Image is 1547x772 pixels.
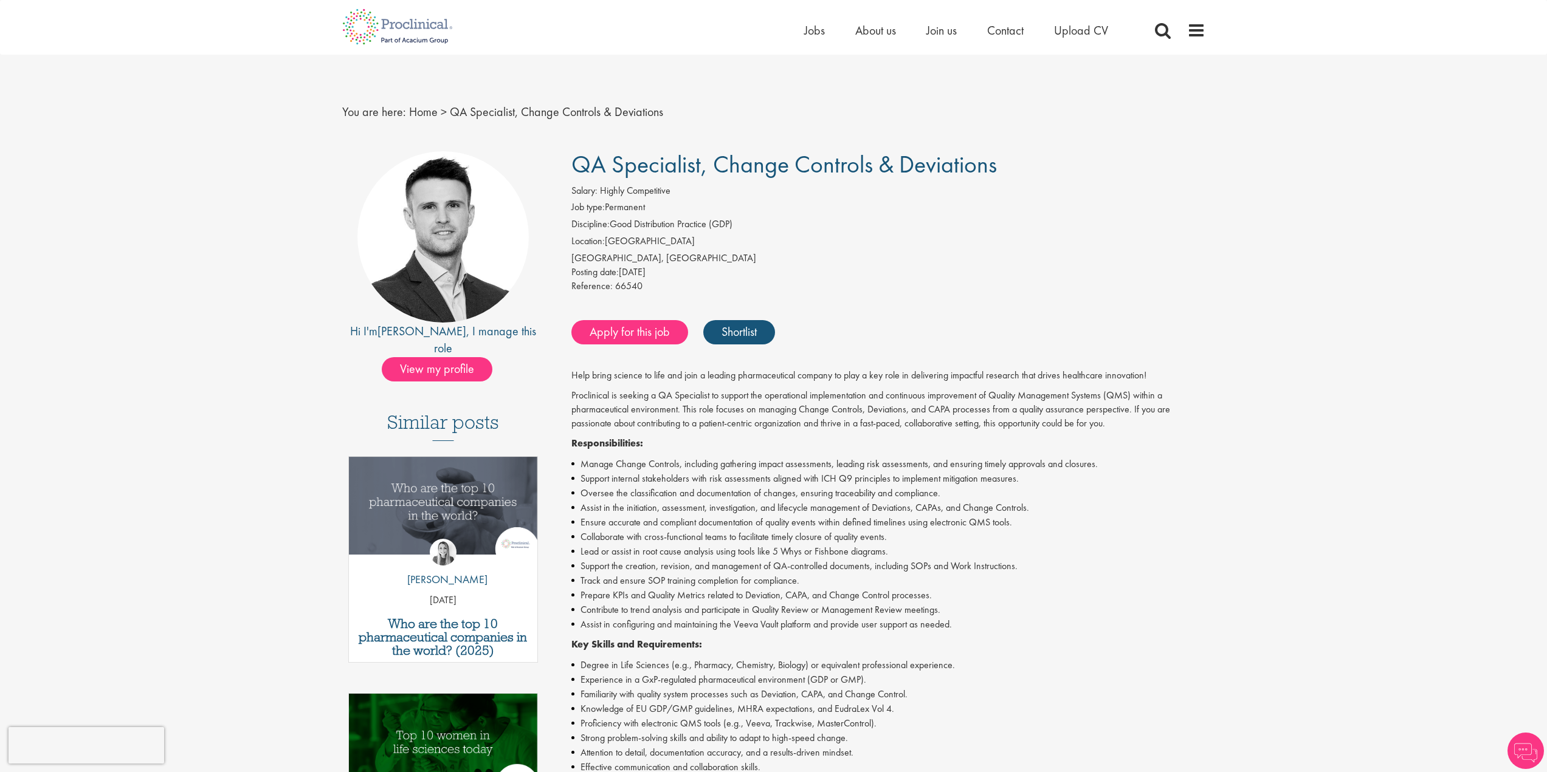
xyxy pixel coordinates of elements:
a: Shortlist [703,320,775,344]
li: Proficiency with electronic QMS tools (e.g., Veeva, Trackwise, MasterControl). [571,716,1205,731]
img: Chatbot [1507,733,1544,769]
li: Strong problem-solving skills and ability to adapt to high-speed change. [571,731,1205,745]
li: Familiarity with quality system processes such as Deviation, CAPA, and Change Control. [571,687,1205,702]
strong: Responsibilities: [571,437,643,449]
img: Top 10 pharmaceutical companies in the world 2025 [349,457,538,555]
li: Track and ensure SOP training completion for compliance. [571,573,1205,588]
label: Discipline: [571,217,610,231]
div: [DATE] [571,265,1205,279]
p: Help bring science to life and join a leading pharmaceutical company to play a key role in delive... [571,369,1205,383]
a: Contact [987,22,1024,38]
h3: Similar posts [387,412,499,441]
a: Hannah Burke [PERSON_NAME] [398,539,488,593]
li: Good Distribution Practice (GDP) [571,217,1205,234]
img: imeage of recruiter Joshua Godden [357,151,529,323]
li: Attention to detail, documentation accuracy, and a results-driven mindset. [571,745,1205,760]
div: Hi I'm , I manage this role [342,323,545,357]
a: View my profile [382,360,505,375]
li: Support internal stakeholders with risk assessments aligned with ICH Q9 principles to implement m... [571,471,1205,486]
li: Manage Change Controls, including gathering impact assessments, leading risk assessments, and ens... [571,457,1205,471]
img: Hannah Burke [430,539,457,565]
li: Prepare KPIs and Quality Metrics related to Deviation, CAPA, and Change Control processes. [571,588,1205,603]
li: Oversee the classification and documentation of changes, ensuring traceability and compliance. [571,486,1205,500]
a: [PERSON_NAME] [377,323,466,339]
li: Contribute to trend analysis and participate in Quality Review or Management Review meetings. [571,603,1205,617]
li: Assist in configuring and maintaining the Veeva Vault platform and provide user support as needed. [571,617,1205,632]
li: Experience in a GxP-regulated pharmaceutical environment (GDP or GMP). [571,672,1205,687]
li: [GEOGRAPHIC_DATA] [571,234,1205,251]
span: You are here: [342,104,406,120]
p: [PERSON_NAME] [398,572,488,587]
span: > [441,104,447,120]
span: Posting date: [571,265,619,278]
iframe: reCAPTCHA [9,727,164,763]
a: Who are the top 10 pharmaceutical companies in the world? (2025) [355,617,532,657]
label: Reference: [571,279,613,293]
li: Ensure accurate and compliant documentation of quality events within defined timelines using elec... [571,515,1205,530]
li: Support the creation, revision, and management of QA-controlled documents, including SOPs and Wor... [571,559,1205,573]
div: [GEOGRAPHIC_DATA], [GEOGRAPHIC_DATA] [571,251,1205,265]
a: About us [855,22,896,38]
label: Location: [571,234,605,248]
li: Collaborate with cross-functional teams to facilitate timely closure of quality events. [571,530,1205,544]
span: QA Specialist, Change Controls & Deviations [450,104,663,120]
p: Proclinical is seeking a QA Specialist to support the operational implementation and continuous i... [571,389,1205,431]
strong: Key Skills and Requirements: [571,638,702,651]
span: 66540 [615,279,643,292]
a: Jobs [804,22,825,38]
a: Upload CV [1054,22,1108,38]
li: Lead or assist in root cause analysis using tools like 5 Whys or Fishbone diagrams. [571,544,1205,559]
span: Highly Competitive [600,184,670,197]
li: Knowledge of EU GDP/GMP guidelines, MHRA expectations, and EudraLex Vol 4. [571,702,1205,716]
p: [DATE] [349,593,538,607]
a: Join us [926,22,957,38]
span: QA Specialist, Change Controls & Deviations [571,149,997,180]
li: Permanent [571,200,1205,217]
li: Assist in the initiation, assessment, investigation, and lifecycle management of Deviations, CAPA... [571,500,1205,515]
li: Degree in Life Sciences (e.g., Pharmacy, Chemistry, Biology) or equivalent professional experience. [571,658,1205,672]
label: Job type: [571,200,605,214]
label: Salary: [571,184,598,198]
a: breadcrumb link [409,104,438,120]
a: Apply for this job [571,320,688,344]
a: Link to a post [349,457,538,564]
span: View my profile [382,357,492,381]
